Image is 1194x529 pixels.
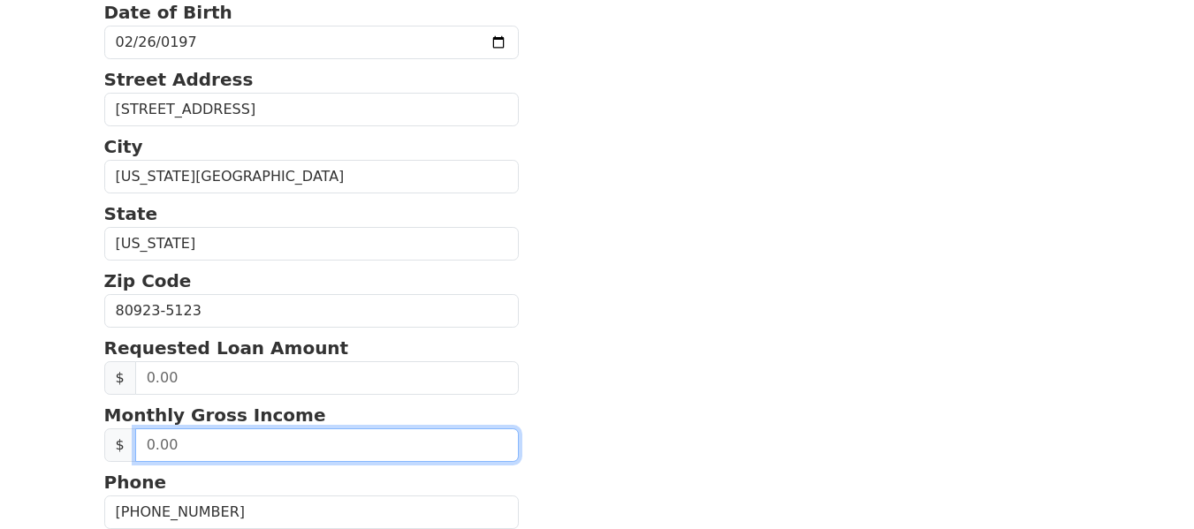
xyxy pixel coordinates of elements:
[135,361,520,395] input: 0.00
[104,495,520,529] input: Phone
[104,361,136,395] span: $
[104,160,520,193] input: City
[104,270,192,291] strong: Zip Code
[104,337,349,359] strong: Requested Loan Amount
[104,472,166,493] strong: Phone
[104,203,158,224] strong: State
[104,69,254,90] strong: Street Address
[104,428,136,462] span: $
[104,2,232,23] strong: Date of Birth
[135,428,520,462] input: 0.00
[104,93,520,126] input: Street Address
[104,402,520,428] p: Monthly Gross Income
[104,136,143,157] strong: City
[104,294,520,328] input: Zip Code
